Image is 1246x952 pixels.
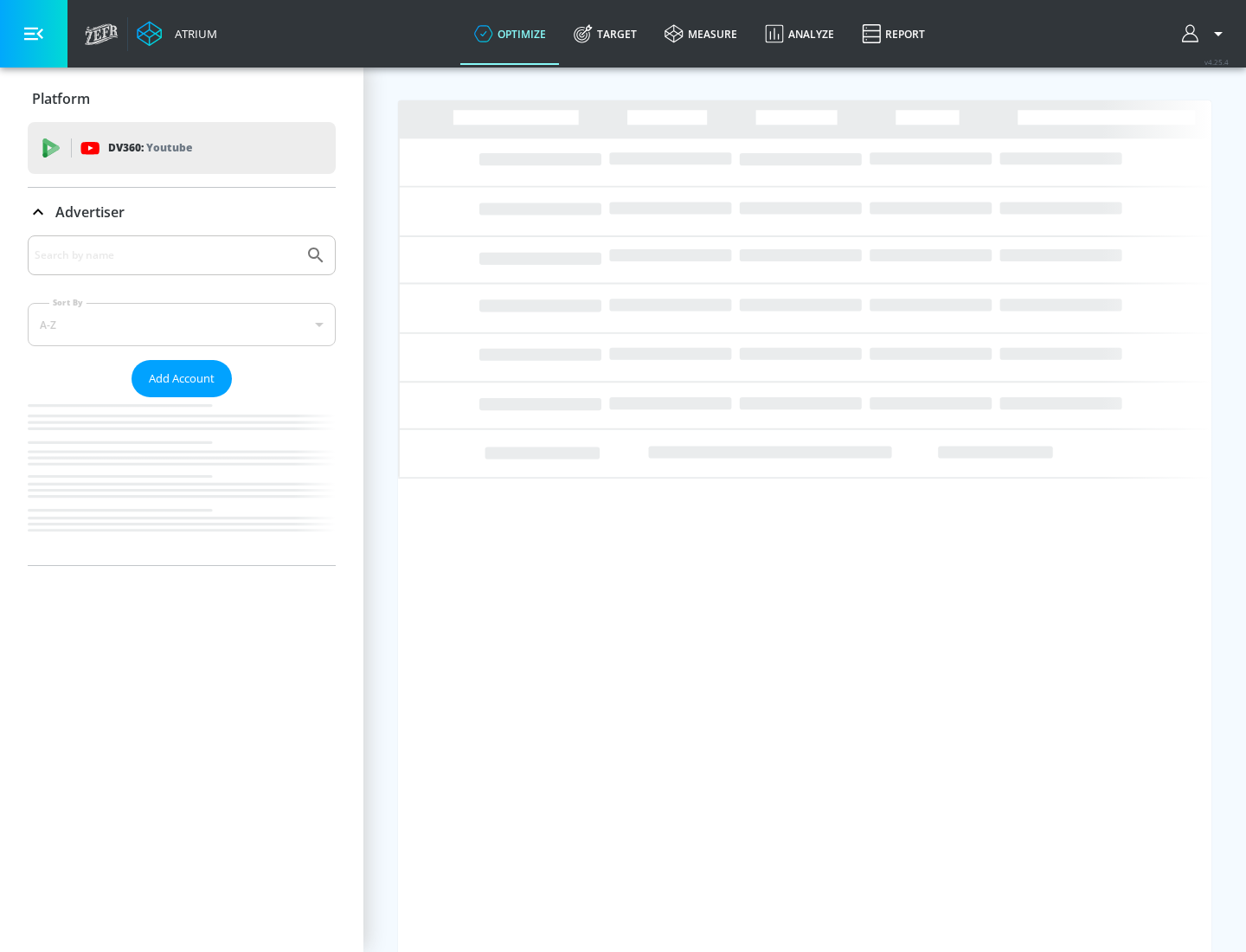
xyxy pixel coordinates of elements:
[460,3,560,65] a: optimize
[28,397,336,565] nav: list of Advertiser
[560,3,651,65] a: Target
[146,138,192,157] p: Youtube
[28,303,336,346] div: A-Z
[137,21,217,47] a: Atrium
[55,203,125,222] p: Advertiser
[848,3,939,65] a: Report
[28,235,336,565] div: Advertiser
[149,369,215,389] span: Add Account
[28,188,336,236] div: Advertiser
[651,3,751,65] a: measure
[32,89,90,108] p: Platform
[132,360,232,397] button: Add Account
[49,297,87,308] label: Sort By
[35,244,297,267] input: Search by name
[108,138,192,158] p: DV360:
[751,3,848,65] a: Analyze
[1204,57,1229,67] span: v 4.25.4
[28,122,336,174] div: DV360: Youtube
[168,26,217,42] div: Atrium
[28,74,336,123] div: Platform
